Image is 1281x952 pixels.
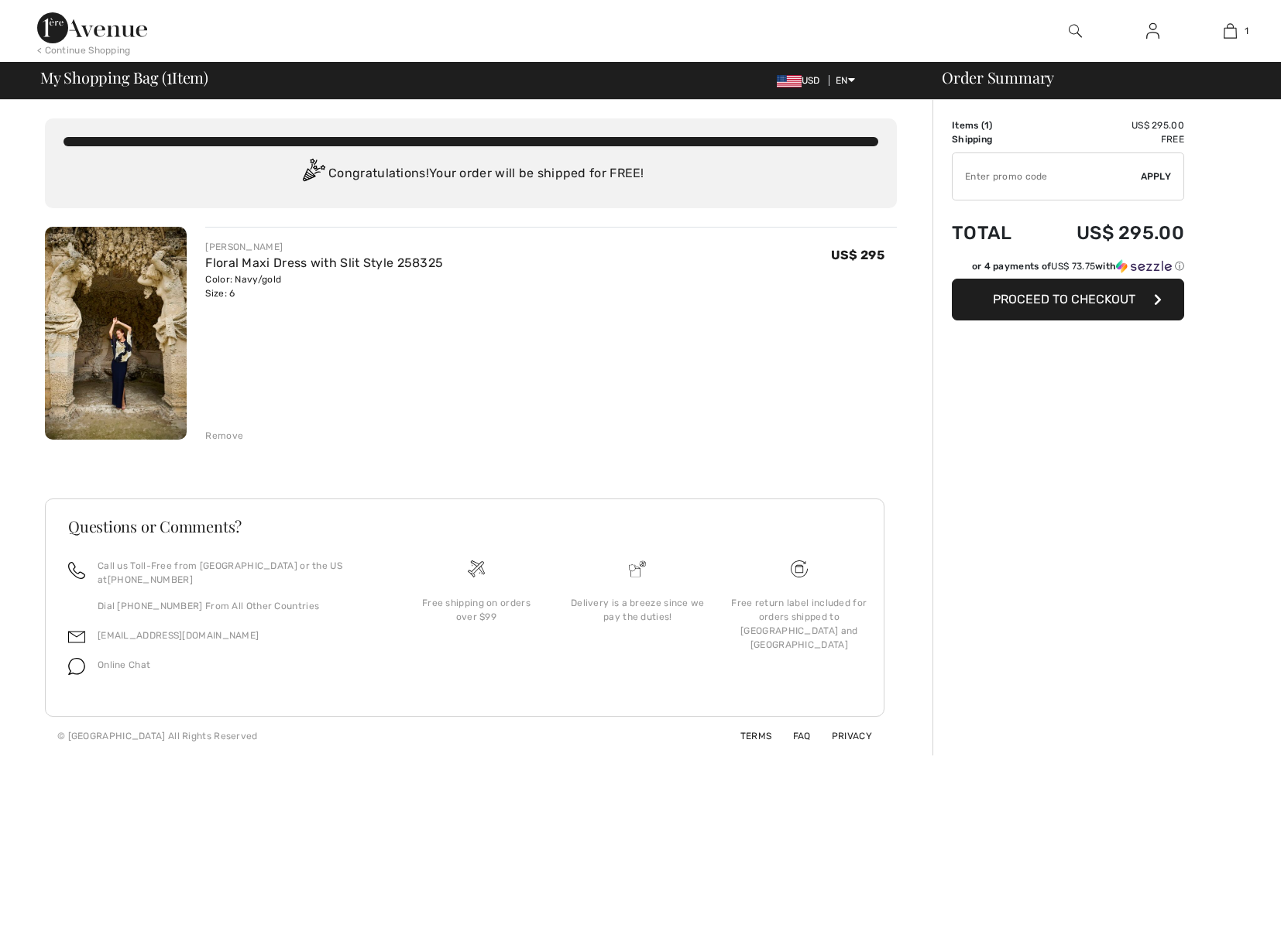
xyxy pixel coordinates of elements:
[813,731,872,741] a: Privacy
[952,132,1035,146] td: Shipping
[569,596,706,624] div: Delivery is a breeze since we pay the duties!
[98,599,377,613] p: Dial [PHONE_NUMBER] From All Other Countries
[1146,22,1159,40] img: My Info
[205,429,243,443] div: Remove
[1224,22,1237,40] img: My Bag
[57,729,258,743] div: © [GEOGRAPHIC_DATA] All Rights Reserved
[972,259,1184,273] div: or 4 payments of with
[108,574,193,585] a: [PHONE_NUMBER]
[1035,132,1184,146] td: Free
[205,255,443,270] a: Floral Maxi Dress with Slit Style 258325
[98,559,377,587] p: Call us Toll-Free from [GEOGRAPHIC_DATA] or the US at
[952,118,1035,132] td: Items ( )
[777,75,802,87] img: US Dollar
[167,66,172,86] span: 1
[952,207,1035,259] td: Total
[1116,259,1172,273] img: Sezzle
[629,560,646,577] img: Delivery is a breeze since we pay the duties!
[68,519,861,534] h3: Questions or Comments?
[1069,22,1082,40] img: search the website
[923,70,1272,85] div: Order Summary
[205,240,443,254] div: [PERSON_NAME]
[993,292,1135,306] span: Proceed to Checkout
[408,596,544,624] div: Free shipping on orders over $99
[1141,170,1172,183] span: Apply
[1035,118,1184,132] td: US$ 295.00
[68,562,85,579] img: call
[952,279,1184,320] button: Proceed to Checkout
[468,560,485,577] img: Free shipping on orders over $99
[297,159,328,190] img: Congratulation2.svg
[205,272,443,300] div: Color: Navy/gold Size: 6
[836,75,855,86] span: EN
[37,43,131,57] div: < Continue Shopping
[953,153,1141,200] input: Promo code
[777,75,826,86] span: USD
[1051,261,1095,272] span: US$ 73.75
[98,659,150,670] span: Online Chat
[68,628,85,646] img: email
[722,731,772,741] a: Terms
[731,596,867,652] div: Free return label included for orders shipped to [GEOGRAPHIC_DATA] and [GEOGRAPHIC_DATA]
[45,227,187,440] img: Floral Maxi Dress with Slit Style 258325
[1192,22,1268,40] a: 1
[791,560,808,577] img: Free shipping on orders over $99
[831,248,884,262] span: US$ 295
[64,159,878,190] div: Congratulations! Your order will be shipped for FREE!
[98,630,259,641] a: [EMAIL_ADDRESS][DOMAIN_NAME]
[40,70,208,85] span: My Shopping Bag ( Item)
[774,731,811,741] a: FAQ
[952,259,1184,279] div: or 4 payments ofUS$ 73.75withSezzle Click to learn more about Sezzle
[1245,24,1248,38] span: 1
[1035,207,1184,259] td: US$ 295.00
[984,120,989,131] span: 1
[68,658,85,675] img: chat
[37,12,147,43] img: 1ère Avenue
[1134,22,1172,41] a: Sign In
